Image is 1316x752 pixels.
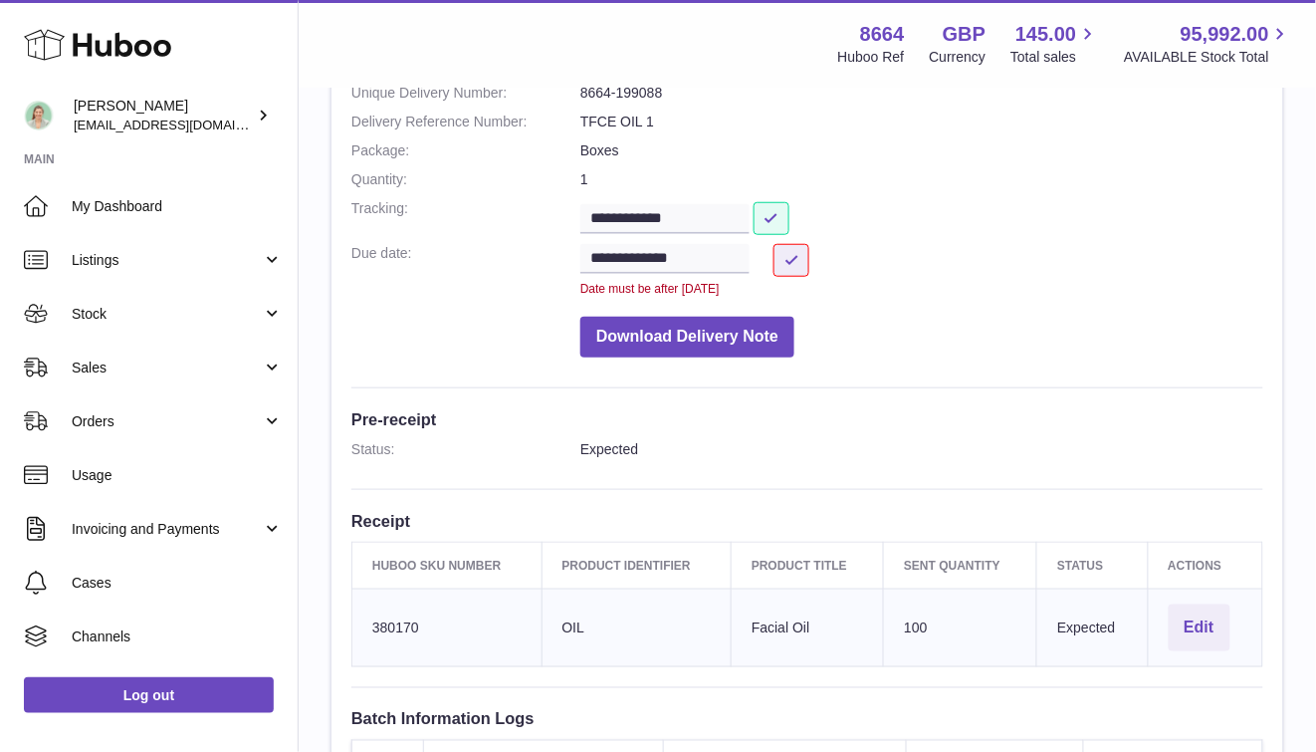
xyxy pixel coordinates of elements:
[884,590,1037,667] td: 100
[72,520,262,539] span: Invoicing and Payments
[351,708,1263,730] h3: Batch Information Logs
[580,281,1263,297] div: Date must be after [DATE]
[732,590,884,667] td: Facial Oil
[352,542,543,589] th: Huboo SKU Number
[24,101,54,130] img: hello@thefacialcuppingexpert.com
[732,542,884,589] th: Product title
[24,677,274,713] a: Log out
[1037,590,1148,667] td: Expected
[580,170,1263,189] dd: 1
[1010,21,1099,67] a: 145.00 Total sales
[1148,542,1263,589] th: Actions
[351,199,580,234] dt: Tracking:
[542,590,732,667] td: OIL
[351,244,580,297] dt: Due date:
[542,542,732,589] th: Product Identifier
[74,97,253,134] div: [PERSON_NAME]
[580,84,1263,103] dd: 8664-199088
[72,251,262,270] span: Listings
[351,113,580,131] dt: Delivery Reference Number:
[74,117,293,132] span: [EMAIL_ADDRESS][DOMAIN_NAME]
[1181,21,1269,48] span: 95,992.00
[860,21,905,48] strong: 8664
[72,627,283,646] span: Channels
[351,170,580,189] dt: Quantity:
[580,113,1263,131] dd: TFCE OIL 1
[1169,605,1230,651] button: Edit
[72,574,283,593] span: Cases
[943,21,986,48] strong: GBP
[351,510,1263,532] h3: Receipt
[1124,48,1292,67] span: AVAILABLE Stock Total
[1015,21,1076,48] span: 145.00
[930,48,987,67] div: Currency
[580,440,1263,459] dd: Expected
[72,466,283,485] span: Usage
[72,305,262,324] span: Stock
[1010,48,1099,67] span: Total sales
[351,84,580,103] dt: Unique Delivery Number:
[72,412,262,431] span: Orders
[1124,21,1292,67] a: 95,992.00 AVAILABLE Stock Total
[72,359,262,377] span: Sales
[838,48,905,67] div: Huboo Ref
[580,141,1263,160] dd: Boxes
[580,317,794,358] button: Download Delivery Note
[351,141,580,160] dt: Package:
[1037,542,1148,589] th: Status
[884,542,1037,589] th: Sent Quantity
[72,197,283,216] span: My Dashboard
[351,408,1263,430] h3: Pre-receipt
[351,440,580,459] dt: Status:
[352,590,543,667] td: 380170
